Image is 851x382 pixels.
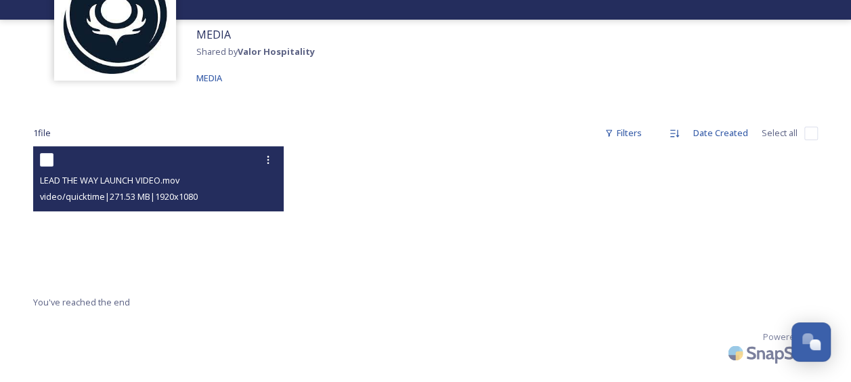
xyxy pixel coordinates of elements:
strong: Valor Hospitality [238,45,315,58]
span: MEDIA [196,72,222,84]
span: 1 file [33,127,51,140]
span: Select all [762,127,798,140]
div: Filters [598,120,649,146]
span: Powered by [763,331,812,343]
span: You've reached the end [33,296,130,308]
span: MEDIA [196,27,231,42]
button: Open Chat [791,322,831,362]
span: Shared by [196,45,315,58]
video: LEAD THE WAY LAUNCH VIDEO.mov [33,146,284,287]
a: MEDIA [196,70,222,86]
span: video/quicktime | 271.53 MB | 1920 x 1080 [40,190,198,203]
img: SnapSea Logo [724,337,819,369]
div: Date Created [686,120,755,146]
span: LEAD THE WAY LAUNCH VIDEO.mov [40,174,179,186]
